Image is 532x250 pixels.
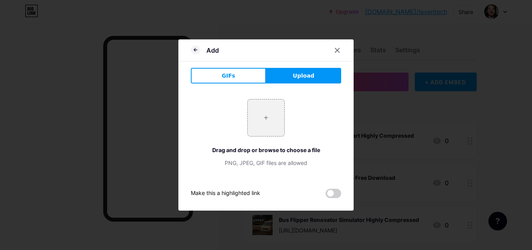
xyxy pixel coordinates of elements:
[206,46,219,55] div: Add
[266,68,341,83] button: Upload
[191,189,260,198] div: Make this a highlighted link
[191,146,341,154] div: Drag and drop or browse to choose a file
[191,159,341,167] div: PNG, JPEG, GIF files are allowed
[293,72,314,80] span: Upload
[222,72,235,80] span: GIFs
[191,68,266,83] button: GIFs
